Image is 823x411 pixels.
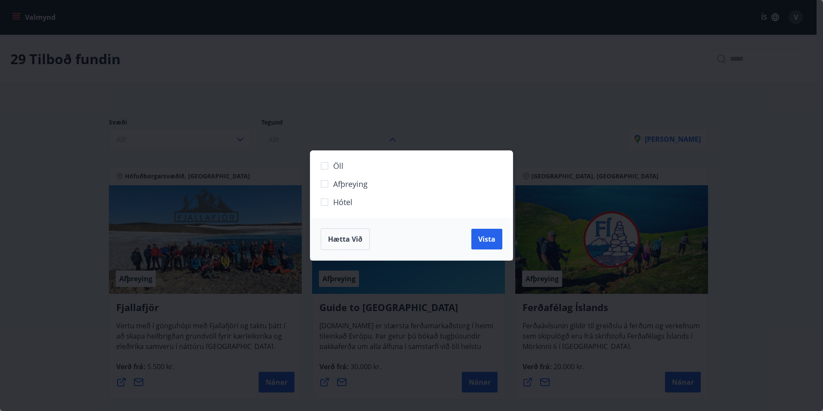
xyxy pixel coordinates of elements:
[333,160,343,171] span: Öll
[333,196,353,208] span: Hótel
[321,228,370,250] button: Hætta við
[333,178,368,190] span: Afþreying
[328,234,362,244] span: Hætta við
[478,234,495,244] span: Vista
[471,229,502,249] button: Vista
